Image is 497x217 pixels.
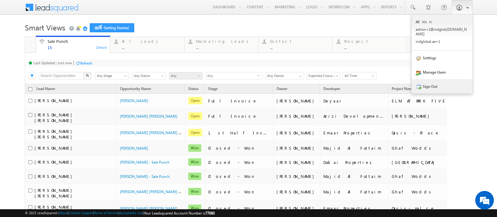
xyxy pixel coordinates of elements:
[205,85,221,93] a: Stage
[208,86,217,91] span: Stage
[323,98,385,104] div: Deyaar
[169,73,201,79] span: Any
[257,74,262,77] span: select
[276,130,317,136] div: [PERSON_NAME]
[276,98,317,104] div: [PERSON_NAME]
[307,73,338,79] span: Expected Closure Date
[34,112,75,123] span: [PERSON_NAME] [PERSON_NAME]
[208,174,270,179] div: Closed - Won
[392,145,454,151] div: Ghaf Wodds
[206,72,257,79] span: Any
[276,160,317,165] div: [PERSON_NAME]
[120,114,177,119] a: [PERSON_NAME] [PERSON_NAME]
[48,39,106,44] div: Sale Punch
[205,211,215,215] span: 77060
[120,130,199,135] a: [PERSON_NAME] [PERSON_NAME] - Sale Punch
[416,39,468,44] p: indgl obal. ae+1
[119,211,143,215] a: Acceptable Use
[392,174,454,179] div: Ghaf Wodds
[389,85,417,93] a: Project Name
[323,206,385,211] div: Emaar Properties
[59,211,68,215] a: About
[276,113,317,119] div: [PERSON_NAME]
[307,72,340,79] a: Expected Closure Date
[208,206,270,211] div: Closed - Won
[120,86,151,91] span: Opportunity Name
[188,205,201,212] span: Won
[344,45,403,50] div: ...
[28,87,32,91] input: Check all records
[412,65,472,79] a: Manage Users
[392,113,454,119] div: [PERSON_NAME]
[120,174,170,179] a: [PERSON_NAME] - Sale Punch
[270,39,329,44] div: Contact
[34,129,75,139] span: [PERSON_NAME] [PERSON_NAME]
[188,112,202,120] span: Open
[90,23,134,32] a: Getting Started
[332,37,407,52] a: Prospect...
[208,145,270,151] div: Closed - Won
[80,61,92,66] div: Refresh
[196,45,255,50] div: ...
[343,73,374,79] span: All Time
[94,211,118,215] a: Terms of Service
[33,85,58,93] span: Lead Name
[208,160,270,165] div: Closed - Won
[208,98,270,104] div: Full Invoice
[132,73,164,79] span: Any Status
[34,188,75,198] span: [PERSON_NAME] [PERSON_NAME]
[416,27,468,36] p: admin +1@in dglob [DOMAIN_NAME]
[416,19,468,24] p: Admin
[185,85,202,93] a: Status
[188,158,201,166] span: Won
[144,211,215,215] span: Your Leadsquared Account Number is
[34,204,75,215] span: [PERSON_NAME] [PERSON_NAME]
[188,173,201,180] span: Won
[188,188,201,195] span: Won
[117,85,154,93] a: Opportunity Name
[120,189,199,194] a: [PERSON_NAME] [PERSON_NAME] - Sale Punch
[69,211,93,215] a: Contact Support
[276,86,287,91] span: Owner
[392,160,454,165] div: [GEOGRAPHIC_DATA]
[392,86,414,91] span: Project Name
[258,37,333,52] a: Contact...
[392,189,454,195] div: Ghaf Wodds
[276,174,317,179] div: [PERSON_NAME]
[188,97,202,104] span: Open
[184,37,259,52] a: Marketing Leads...
[120,98,148,103] a: [PERSON_NAME]
[276,206,317,211] div: [PERSON_NAME]
[188,144,201,152] span: Won
[122,39,180,44] div: All Leads
[392,98,454,104] div: ELM AT PARK FIVE B
[208,113,270,119] div: Full Invoice
[323,130,385,136] div: Emaar Properties
[206,72,262,79] div: Any
[323,160,385,165] div: Dubai Properties
[110,37,185,52] a: All Leads...
[323,113,385,119] div: Azizi Developments
[34,159,75,165] span: [PERSON_NAME]
[208,130,270,136] div: 1st Half Invoice
[412,79,472,93] a: Sign Out
[122,45,180,50] div: ...
[96,44,108,50] div: Details
[412,51,472,65] a: Settings
[323,174,385,179] div: Majid Al Futtaim
[344,39,403,44] div: Prospect
[296,72,303,79] a: Show All Items
[412,15,472,51] a: Admin admin+1@indglob[DOMAIN_NAME] indglobal.ae+1
[48,45,106,50] div: 15
[320,85,343,93] a: Developer
[188,129,202,136] span: Open
[169,72,203,79] a: Any
[343,72,376,79] a: All Time
[34,61,72,65] div: Last Updated : Just now
[323,189,385,195] div: Majid Al Futtaim
[392,130,454,136] div: Oasis - Place
[25,210,215,216] span: © 2025 LeadSquared | | | | |
[266,72,304,79] input: Type to Search
[196,39,255,44] div: Marketing Leads
[120,160,170,165] a: [PERSON_NAME] - Sale Punch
